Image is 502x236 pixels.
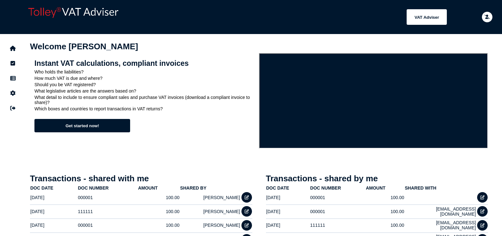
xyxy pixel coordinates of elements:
[30,42,488,52] h1: Welcome [PERSON_NAME]
[365,191,404,204] td: 100.00
[310,185,365,191] div: doc number
[266,205,310,218] td: [DATE]
[6,57,19,70] button: Tasks
[124,9,447,25] menu: navigate products
[180,185,206,191] div: shared by
[365,219,404,232] td: 100.00
[266,191,310,204] td: [DATE]
[477,192,488,203] button: Open shared transaction
[310,185,341,191] div: doc number
[405,185,436,191] div: shared with
[78,185,108,191] div: doc number
[34,59,255,68] h2: Instant VAT calculations, compliant invoices
[180,191,240,204] td: [PERSON_NAME]
[266,174,488,184] h1: Transactions - shared by me
[366,185,385,191] div: Amount
[404,205,476,218] td: [EMAIL_ADDRESS][DOMAIN_NAME]
[34,119,130,132] button: Get started now!
[30,174,252,184] h1: Transactions - shared with me
[6,87,19,100] button: Manage settings
[365,205,404,218] td: 100.00
[10,78,16,79] i: Data manager
[78,205,138,218] td: 111111
[30,191,78,204] td: [DATE]
[78,191,138,204] td: 000001
[78,185,137,191] div: doc number
[26,5,121,29] div: app logo
[138,219,180,232] td: 100.00
[477,220,488,231] button: Open shared transaction
[484,15,490,19] i: Email needs to be verified
[405,185,476,191] div: shared with
[138,185,158,191] div: Amount
[34,76,255,81] p: How much VAT is due and where?
[34,82,255,87] p: Should you be VAT registered?
[6,72,19,85] button: Data manager
[180,219,240,232] td: [PERSON_NAME]
[30,185,77,191] div: doc date
[34,88,255,94] p: What legislative articles are the answers based on?
[30,219,78,232] td: [DATE]
[34,106,255,111] p: Which boxes and countries to report transactions in VAT returns?
[30,185,53,191] div: doc date
[266,185,289,191] div: doc date
[366,185,404,191] div: Amount
[407,9,447,25] button: Shows a dropdown of VAT Advisor options
[6,101,19,115] button: Sign out
[310,205,366,218] td: 000001
[259,53,488,149] iframe: VAT Adviser intro
[78,219,138,232] td: 000001
[266,185,310,191] div: doc date
[34,69,255,74] p: Who holds the liabilities?
[34,95,255,105] p: What detail to include to ensure compliant sales and purchase VAT invoices (download a compliant ...
[241,206,252,217] button: Open shared transaction
[241,192,252,203] button: Open shared transaction
[310,191,366,204] td: 000001
[30,205,78,218] td: [DATE]
[477,206,488,217] button: Open shared transaction
[241,220,252,231] button: Open shared transaction
[6,42,19,55] button: Home
[310,219,366,232] td: 111111
[138,191,180,204] td: 100.00
[404,219,476,232] td: [EMAIL_ADDRESS][DOMAIN_NAME]
[266,219,310,232] td: [DATE]
[138,205,180,218] td: 100.00
[180,185,240,191] div: shared by
[138,185,180,191] div: Amount
[180,205,240,218] td: [PERSON_NAME]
